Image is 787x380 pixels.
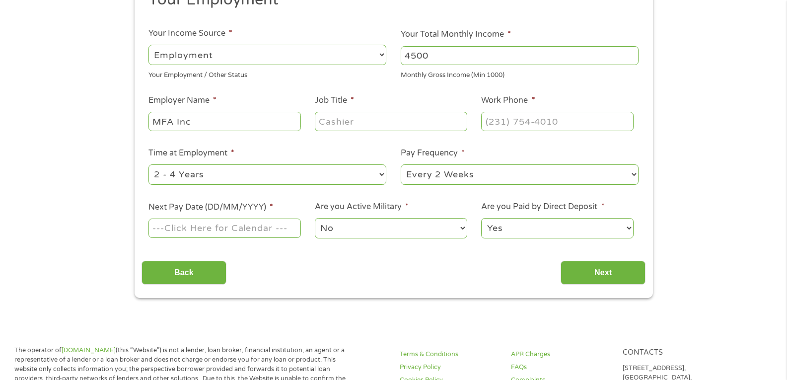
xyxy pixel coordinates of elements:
input: (231) 754-4010 [481,112,633,131]
input: Walmart [148,112,300,131]
a: Privacy Policy [400,363,499,372]
h4: Contacts [623,348,722,358]
label: Time at Employment [148,148,234,158]
label: Are you Paid by Direct Deposit [481,202,604,212]
label: Next Pay Date (DD/MM/YYYY) [148,202,273,213]
label: Job Title [315,95,354,106]
div: Monthly Gross Income (Min 1000) [401,67,639,80]
div: Your Employment / Other Status [148,67,386,80]
input: ---Click Here for Calendar --- [148,219,300,237]
a: FAQs [511,363,610,372]
label: Your Income Source [148,28,232,39]
a: [DOMAIN_NAME] [62,346,116,354]
label: Pay Frequency [401,148,465,158]
a: APR Charges [511,350,610,359]
input: Back [142,261,226,285]
input: Cashier [315,112,467,131]
label: Employer Name [148,95,216,106]
input: Next [561,261,645,285]
input: 1800 [401,46,639,65]
label: Your Total Monthly Income [401,29,511,40]
label: Are you Active Military [315,202,409,212]
a: Terms & Conditions [400,350,499,359]
label: Work Phone [481,95,535,106]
